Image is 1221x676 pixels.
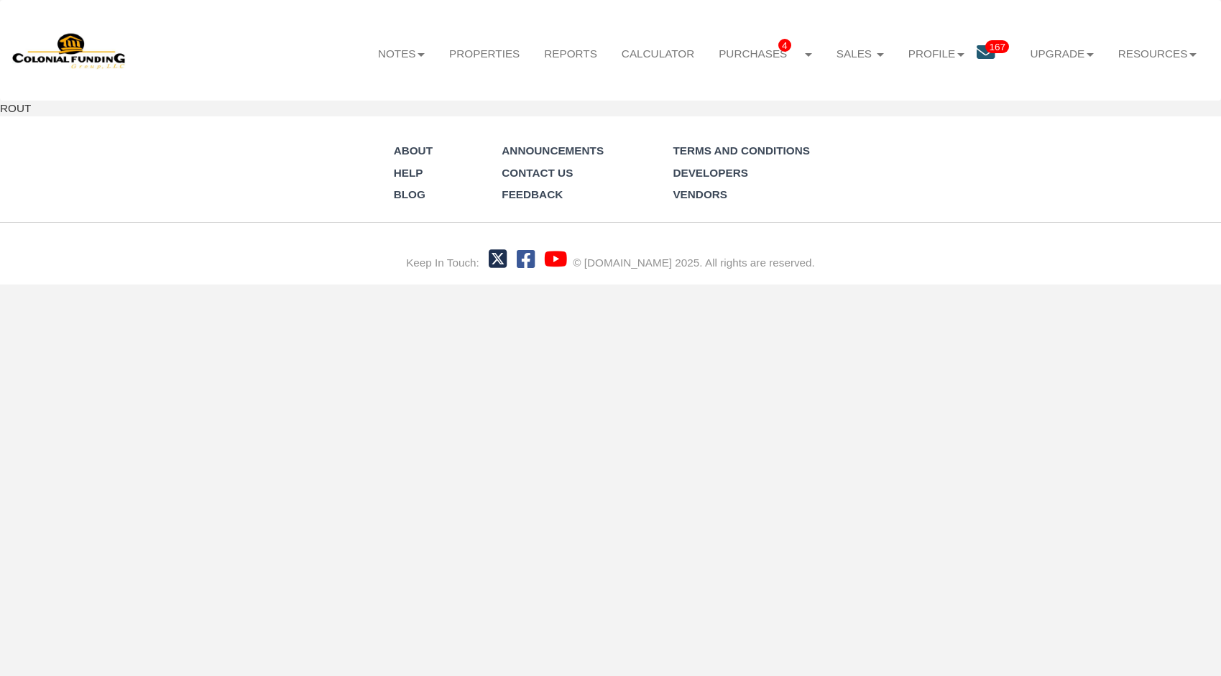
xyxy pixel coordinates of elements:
[406,255,479,271] div: Keep In Touch:
[985,40,1009,53] span: 167
[366,34,437,73] a: Notes
[12,32,126,70] img: 579666
[502,188,563,200] a: Feedback
[1018,34,1106,73] a: Upgrade
[673,188,727,200] a: Vendors
[1106,34,1209,73] a: Resources
[778,39,791,52] span: 4
[896,34,977,73] a: Profile
[502,144,604,157] a: Announcements
[673,167,747,179] a: Developers
[673,144,809,157] a: Terms and Conditions
[573,255,815,271] div: © [DOMAIN_NAME] 2025. All rights are reserved.
[824,34,896,73] a: Sales
[609,34,706,73] a: Calculator
[977,34,1018,75] a: 167
[502,167,573,179] a: Contact Us
[437,34,532,73] a: Properties
[706,34,824,74] a: Purchases4
[532,34,609,73] a: Reports
[394,188,425,200] a: Blog
[394,167,423,179] a: Help
[394,144,433,157] a: About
